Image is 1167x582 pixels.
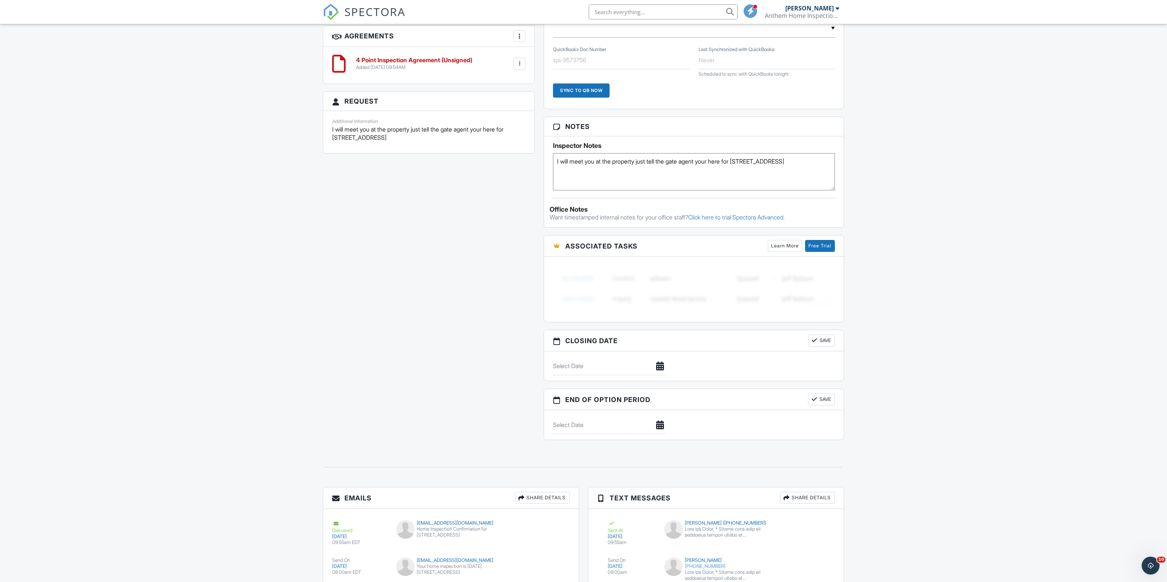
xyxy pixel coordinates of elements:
div: Share Details [515,492,570,504]
img: default-user-f0147aede5fd5fa78ca7ade42f37bd4542148d508eef1c3d3ea960f66861d68b.jpg [396,557,415,576]
div: Delivered [332,520,387,534]
div: Lore ips Dolor, * Sitame cons adip eli seddoeius tempori utlabo et doloremagna, al en adm veniamq... [685,569,768,581]
p: I will meet you at the property just tell the gate agent your here for [STREET_ADDRESS] [332,125,525,142]
a: Sent At [DATE] 09:55am [PERSON_NAME] ([PHONE_NUMBER]) Lore ips Dolor, * Sitame cons adip eli sedd... [597,514,835,551]
label: Additional Information [332,118,378,124]
div: Anthem Home Inspections [765,12,839,19]
p: Want timestamped internal notes for your office staff? [550,213,838,221]
div: [DATE] [608,534,655,540]
h3: Text Messages [588,487,844,509]
div: [EMAIL_ADDRESS][DOMAIN_NAME] [396,520,506,526]
iframe: Intercom live chat [1142,557,1160,575]
div: [PERSON_NAME] [664,557,768,563]
a: Learn More [768,240,802,252]
div: [DATE] [332,563,387,569]
div: Sync to QB Now [553,83,610,98]
div: [PHONE_NUMBER] [664,563,768,569]
a: Free Trial [805,240,835,252]
span: Associated Tasks [565,241,637,251]
div: 09:55am [608,540,655,545]
div: 08:00am EDT [332,569,387,575]
label: Last Synchronized with QuickBooks: [699,46,775,53]
span: SPECTORA [344,4,406,19]
div: Office Notes [550,206,838,213]
div: Home Inspection Confirmation for [STREET_ADDRESS] [396,526,506,538]
h5: Inspector Notes [553,142,835,149]
h6: 4 Point Inspection Agreement (Unsigned) [356,57,472,64]
div: [DATE] [608,563,655,569]
img: blurred-tasks-251b60f19c3f713f9215ee2a18cbf2105fc2d72fcd585247cf5e9ec0c957c1dd.png [553,262,835,314]
input: Select Date [553,357,665,375]
div: [PERSON_NAME] [785,4,834,12]
span: Closing date [565,336,618,346]
label: QuickBooks Doc Number [553,46,606,53]
a: Delivered [DATE] 09:55am EDT [EMAIL_ADDRESS][DOMAIN_NAME] Home Inspection Confirmation for [STREE... [323,514,579,551]
input: Select Date [553,416,665,434]
a: 4 Point Inspection Agreement (Unsigned) Added [DATE] 09:54AM [356,57,472,70]
img: default-user-f0147aede5fd5fa78ca7ade42f37bd4542148d508eef1c3d3ea960f66861d68b.jpg [664,520,683,539]
div: [PERSON_NAME] ([PHONE_NUMBER]) [664,520,768,526]
div: Share Details [780,492,835,504]
h3: Request [323,92,534,111]
button: Save [808,335,835,347]
div: Send On [608,557,655,563]
img: default-user-f0147aede5fd5fa78ca7ade42f37bd4542148d508eef1c3d3ea960f66861d68b.jpg [396,520,415,539]
a: SPECTORA [323,10,406,26]
div: Your home inspection is [DATE] [STREET_ADDRESS] [396,563,506,575]
input: Search everything... [589,4,738,19]
span: 10 [1157,557,1166,563]
div: Added [DATE] 09:54AM [356,64,472,70]
span: End of Option Period [565,395,651,405]
div: 08:00am [608,569,655,575]
div: 09:55am EDT [332,540,387,545]
div: Sent At [608,520,655,534]
h3: Agreements [323,26,534,47]
div: [DATE] [332,534,387,540]
img: The Best Home Inspection Software - Spectora [323,4,339,20]
button: Save [808,393,835,405]
div: [EMAIL_ADDRESS][DOMAIN_NAME] [396,557,506,563]
span: Scheduled to sync with QuickBooks tonight [699,71,789,77]
h3: Emails [323,487,579,509]
img: default-user-f0147aede5fd5fa78ca7ade42f37bd4542148d508eef1c3d3ea960f66861d68b.jpg [664,557,683,576]
div: Send On [332,557,387,563]
a: Click here to trial Spectora Advanced. [688,213,785,221]
div: Lore ips Dolor, * Sitame cons adip eli seddoeius tempori utlabo et doloremagna, al en adm veniamq... [685,526,768,538]
h3: Notes [544,117,844,136]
